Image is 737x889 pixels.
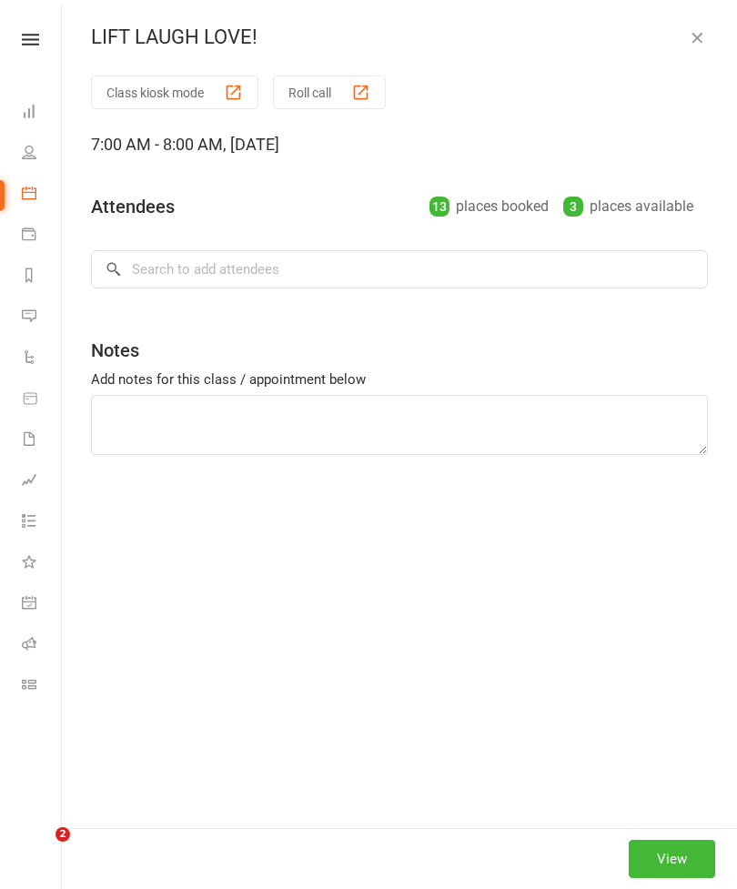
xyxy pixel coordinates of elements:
button: View [629,840,715,878]
div: 3 [563,197,583,217]
span: 2 [56,827,70,842]
input: Search to add attendees [91,250,708,288]
div: 7:00 AM - 8:00 AM, [DATE] [91,132,708,157]
a: General attendance kiosk mode [22,584,63,625]
a: Dashboard [22,93,63,134]
a: Reports [22,257,63,298]
a: Product Sales [22,379,63,420]
div: places available [563,194,693,219]
div: 13 [429,197,449,217]
iframe: Intercom live chat [18,827,62,871]
button: Class kiosk mode [91,76,258,109]
button: Roll call [273,76,386,109]
div: Add notes for this class / appointment below [91,369,708,390]
div: Attendees [91,194,175,219]
div: places booked [429,194,549,219]
a: Assessments [22,461,63,502]
a: Calendar [22,175,63,216]
a: What's New [22,543,63,584]
div: Notes [91,338,139,363]
a: Payments [22,216,63,257]
a: People [22,134,63,175]
div: LIFT LAUGH LOVE! [62,25,737,49]
a: Roll call kiosk mode [22,625,63,666]
a: Class kiosk mode [22,666,63,707]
